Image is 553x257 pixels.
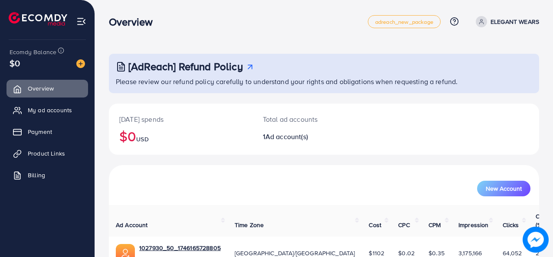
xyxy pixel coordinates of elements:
[10,48,56,56] span: Ecomdy Balance
[7,145,88,162] a: Product Links
[472,16,539,27] a: ELEGANT WEARS
[477,181,530,196] button: New Account
[136,135,148,143] span: USD
[368,15,441,28] a: adreach_new_package
[235,221,264,229] span: Time Zone
[7,123,88,140] a: Payment
[119,128,242,144] h2: $0
[28,127,52,136] span: Payment
[76,16,86,26] img: menu
[265,132,308,141] span: Ad account(s)
[28,106,72,114] span: My ad accounts
[119,114,242,124] p: [DATE] spends
[128,60,243,73] h3: [AdReach] Refund Policy
[263,133,350,141] h2: 1
[458,221,489,229] span: Impression
[491,16,539,27] p: ELEGANT WEARS
[429,221,441,229] span: CPM
[76,59,85,68] img: image
[375,19,433,25] span: adreach_new_package
[116,221,148,229] span: Ad Account
[28,84,54,93] span: Overview
[7,101,88,119] a: My ad accounts
[9,12,67,26] img: logo
[7,80,88,97] a: Overview
[536,212,547,229] span: CTR (%)
[486,185,522,192] span: New Account
[116,76,534,87] p: Please review our refund policy carefully to understand your rights and obligations when requesti...
[109,16,160,28] h3: Overview
[10,57,20,69] span: $0
[7,166,88,184] a: Billing
[398,221,409,229] span: CPC
[503,221,519,229] span: Clicks
[28,171,45,179] span: Billing
[263,114,350,124] p: Total ad accounts
[369,221,381,229] span: Cost
[28,149,65,158] span: Product Links
[523,227,548,252] img: image
[139,244,221,252] a: 1027930_50_1746165728805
